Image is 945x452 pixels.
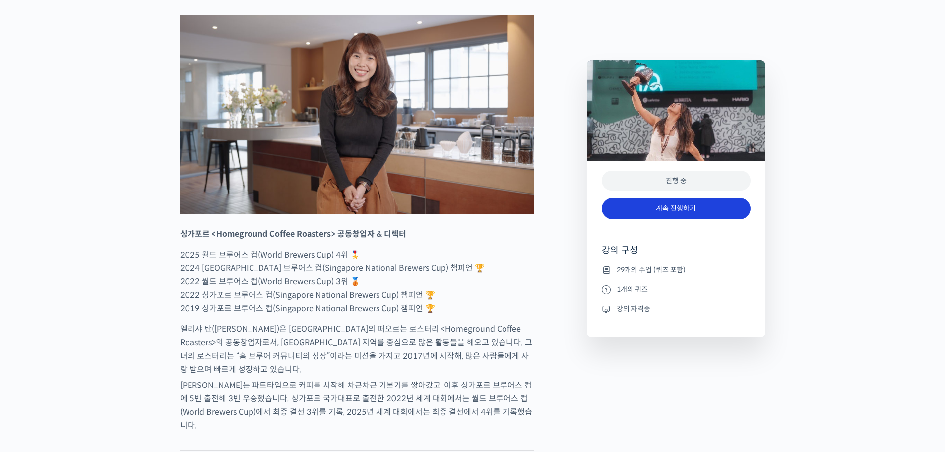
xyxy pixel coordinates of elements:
[602,264,751,276] li: 29개의 수업 (퀴즈 포함)
[153,329,165,337] span: 설정
[180,379,534,432] p: [PERSON_NAME]는 파트타임으로 커피를 시작해 차근차근 기본기를 쌓아갔고, 이후 싱가포르 브루어스 컵에 5번 출전해 3번 우승했습니다. 싱가포르 국가대표로 출전한 20...
[180,323,534,376] p: 엘리샤 탄([PERSON_NAME])은 [GEOGRAPHIC_DATA]의 떠오르는 로스터리 <Homeground Coffee Roasters>의 공동창업자로서, [GEOGRA...
[602,198,751,219] a: 계속 진행하기
[65,315,128,339] a: 대화
[128,315,190,339] a: 설정
[91,330,103,338] span: 대화
[180,229,406,239] strong: 싱가포르 <Homeground Coffee Roasters> 공동창업자 & 디렉터
[31,329,37,337] span: 홈
[3,315,65,339] a: 홈
[602,283,751,295] li: 1개의 퀴즈
[602,244,751,264] h4: 강의 구성
[602,171,751,191] div: 진행 중
[180,248,534,315] p: 2025 월드 브루어스 컵(World Brewers Cup) 4위 🎖️ 2024 [GEOGRAPHIC_DATA] 브루어스 컵(Singapore National Brewers ...
[602,303,751,315] li: 강의 자격증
